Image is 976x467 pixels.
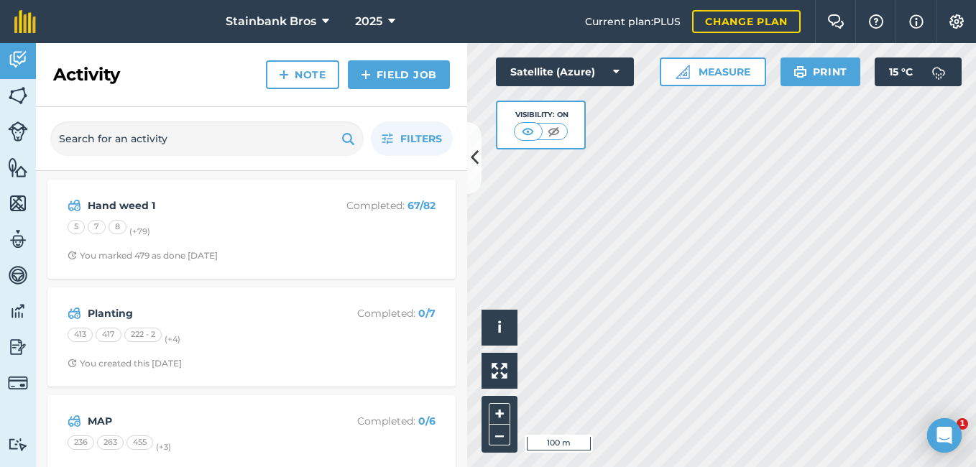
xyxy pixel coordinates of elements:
img: Two speech bubbles overlapping with the left bubble in the forefront [827,14,844,29]
div: 8 [109,220,126,234]
div: 417 [96,328,121,342]
img: svg+xml;base64,PHN2ZyB4bWxucz0iaHR0cDovL3d3dy53My5vcmcvMjAwMC9zdmciIHdpZHRoPSIxNyIgaGVpZ2h0PSIxNy... [909,13,924,30]
div: 7 [88,220,106,234]
strong: 0 / 7 [418,307,436,320]
strong: 0 / 6 [418,415,436,427]
img: svg+xml;base64,PD94bWwgdmVyc2lvbj0iMS4wIiBlbmNvZGluZz0idXRmLTgiPz4KPCEtLSBHZW5lcmF0b3I6IEFkb2JlIE... [68,197,81,214]
img: Clock with arrow pointing clockwise [68,251,77,260]
p: Completed : [321,413,436,429]
img: A cog icon [948,14,965,29]
button: Print [781,57,861,86]
button: Satellite (Azure) [496,57,634,86]
span: Filters [400,131,442,147]
p: Completed : [321,305,436,321]
div: You created this [DATE] [68,358,182,369]
img: svg+xml;base64,PD94bWwgdmVyc2lvbj0iMS4wIiBlbmNvZGluZz0idXRmLTgiPz4KPCEtLSBHZW5lcmF0b3I6IEFkb2JlIE... [924,57,953,86]
img: A question mark icon [867,14,885,29]
img: svg+xml;base64,PD94bWwgdmVyc2lvbj0iMS4wIiBlbmNvZGluZz0idXRmLTgiPz4KPCEtLSBHZW5lcmF0b3I6IEFkb2JlIE... [68,305,81,322]
img: fieldmargin Logo [14,10,36,33]
a: Change plan [692,10,801,33]
div: You marked 479 as done [DATE] [68,250,218,262]
input: Search for an activity [50,121,364,156]
p: Completed : [321,198,436,213]
div: Visibility: On [514,109,568,121]
strong: MAP [88,413,316,429]
img: Clock with arrow pointing clockwise [68,359,77,368]
small: (+ 3 ) [156,442,171,452]
span: i [497,318,502,336]
img: svg+xml;base64,PD94bWwgdmVyc2lvbj0iMS4wIiBlbmNvZGluZz0idXRmLTgiPz4KPCEtLSBHZW5lcmF0b3I6IEFkb2JlIE... [8,438,28,451]
img: svg+xml;base64,PHN2ZyB4bWxucz0iaHR0cDovL3d3dy53My5vcmcvMjAwMC9zdmciIHdpZHRoPSIxNCIgaGVpZ2h0PSIyNC... [361,66,371,83]
img: Ruler icon [676,65,690,79]
img: svg+xml;base64,PD94bWwgdmVyc2lvbj0iMS4wIiBlbmNvZGluZz0idXRmLTgiPz4KPCEtLSBHZW5lcmF0b3I6IEFkb2JlIE... [8,121,28,142]
a: Field Job [348,60,450,89]
img: svg+xml;base64,PHN2ZyB4bWxucz0iaHR0cDovL3d3dy53My5vcmcvMjAwMC9zdmciIHdpZHRoPSI1MCIgaGVpZ2h0PSI0MC... [545,124,563,139]
img: svg+xml;base64,PD94bWwgdmVyc2lvbj0iMS4wIiBlbmNvZGluZz0idXRmLTgiPz4KPCEtLSBHZW5lcmF0b3I6IEFkb2JlIE... [68,412,81,430]
img: svg+xml;base64,PHN2ZyB4bWxucz0iaHR0cDovL3d3dy53My5vcmcvMjAwMC9zdmciIHdpZHRoPSI1NiIgaGVpZ2h0PSI2MC... [8,157,28,178]
button: – [489,425,510,445]
div: 413 [68,328,93,342]
div: 236 [68,435,94,450]
div: 263 [97,435,124,450]
img: svg+xml;base64,PD94bWwgdmVyc2lvbj0iMS4wIiBlbmNvZGluZz0idXRmLTgiPz4KPCEtLSBHZW5lcmF0b3I6IEFkb2JlIE... [8,228,28,250]
strong: Hand weed 1 [88,198,316,213]
a: Hand weed 1Completed: 67/82578(+79)Clock with arrow pointing clockwiseYou marked 479 as done [DATE] [56,188,447,270]
div: 455 [126,435,153,450]
button: + [489,403,510,425]
img: svg+xml;base64,PD94bWwgdmVyc2lvbj0iMS4wIiBlbmNvZGluZz0idXRmLTgiPz4KPCEtLSBHZW5lcmF0b3I6IEFkb2JlIE... [8,300,28,322]
img: svg+xml;base64,PHN2ZyB4bWxucz0iaHR0cDovL3d3dy53My5vcmcvMjAwMC9zdmciIHdpZHRoPSIxOSIgaGVpZ2h0PSIyNC... [341,130,355,147]
button: i [482,310,517,346]
img: svg+xml;base64,PHN2ZyB4bWxucz0iaHR0cDovL3d3dy53My5vcmcvMjAwMC9zdmciIHdpZHRoPSI1MCIgaGVpZ2h0PSI0MC... [519,124,537,139]
h2: Activity [53,63,120,86]
span: Stainbank Bros [226,13,316,30]
img: svg+xml;base64,PHN2ZyB4bWxucz0iaHR0cDovL3d3dy53My5vcmcvMjAwMC9zdmciIHdpZHRoPSI1NiIgaGVpZ2h0PSI2MC... [8,193,28,214]
img: svg+xml;base64,PD94bWwgdmVyc2lvbj0iMS4wIiBlbmNvZGluZz0idXRmLTgiPz4KPCEtLSBHZW5lcmF0b3I6IEFkb2JlIE... [8,336,28,358]
img: svg+xml;base64,PHN2ZyB4bWxucz0iaHR0cDovL3d3dy53My5vcmcvMjAwMC9zdmciIHdpZHRoPSIxNCIgaGVpZ2h0PSIyNC... [279,66,289,83]
span: 15 ° C [889,57,913,86]
a: PlantingCompleted: 0/7413417222 - 2(+4)Clock with arrow pointing clockwiseYou created this [DATE] [56,296,447,378]
strong: 67 / 82 [408,199,436,212]
small: (+ 79 ) [129,226,150,236]
img: Four arrows, one pointing top left, one top right, one bottom right and the last bottom left [492,363,507,379]
button: Measure [660,57,766,86]
small: (+ 4 ) [165,334,180,344]
span: 1 [957,418,968,430]
span: Current plan : PLUS [585,14,681,29]
a: Note [266,60,339,89]
strong: Planting [88,305,316,321]
img: svg+xml;base64,PD94bWwgdmVyc2lvbj0iMS4wIiBlbmNvZGluZz0idXRmLTgiPz4KPCEtLSBHZW5lcmF0b3I6IEFkb2JlIE... [8,373,28,393]
button: Filters [371,121,453,156]
img: svg+xml;base64,PD94bWwgdmVyc2lvbj0iMS4wIiBlbmNvZGluZz0idXRmLTgiPz4KPCEtLSBHZW5lcmF0b3I6IEFkb2JlIE... [8,49,28,70]
img: svg+xml;base64,PHN2ZyB4bWxucz0iaHR0cDovL3d3dy53My5vcmcvMjAwMC9zdmciIHdpZHRoPSIxOSIgaGVpZ2h0PSIyNC... [793,63,807,80]
img: svg+xml;base64,PD94bWwgdmVyc2lvbj0iMS4wIiBlbmNvZGluZz0idXRmLTgiPz4KPCEtLSBHZW5lcmF0b3I6IEFkb2JlIE... [8,264,28,286]
span: 2025 [355,13,382,30]
div: 222 - 2 [124,328,162,342]
div: Open Intercom Messenger [927,418,962,453]
div: 5 [68,220,85,234]
button: 15 °C [875,57,962,86]
img: svg+xml;base64,PHN2ZyB4bWxucz0iaHR0cDovL3d3dy53My5vcmcvMjAwMC9zdmciIHdpZHRoPSI1NiIgaGVpZ2h0PSI2MC... [8,85,28,106]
